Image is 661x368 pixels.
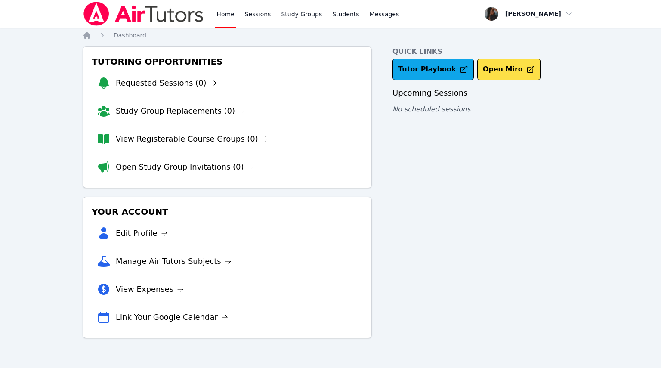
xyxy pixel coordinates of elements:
[116,255,232,267] a: Manage Air Tutors Subjects
[116,227,168,239] a: Edit Profile
[116,311,228,323] a: Link Your Google Calendar
[392,87,578,99] h3: Upcoming Sessions
[116,133,269,145] a: View Registerable Course Groups (0)
[392,105,470,113] span: No scheduled sessions
[116,77,217,89] a: Requested Sessions (0)
[83,31,578,40] nav: Breadcrumb
[392,59,474,80] a: Tutor Playbook
[116,283,184,295] a: View Expenses
[392,46,578,57] h4: Quick Links
[90,54,364,69] h3: Tutoring Opportunities
[116,161,254,173] a: Open Study Group Invitations (0)
[370,10,399,19] span: Messages
[114,32,146,39] span: Dashboard
[116,105,245,117] a: Study Group Replacements (0)
[83,2,204,26] img: Air Tutors
[114,31,146,40] a: Dashboard
[477,59,541,80] button: Open Miro
[90,204,364,220] h3: Your Account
